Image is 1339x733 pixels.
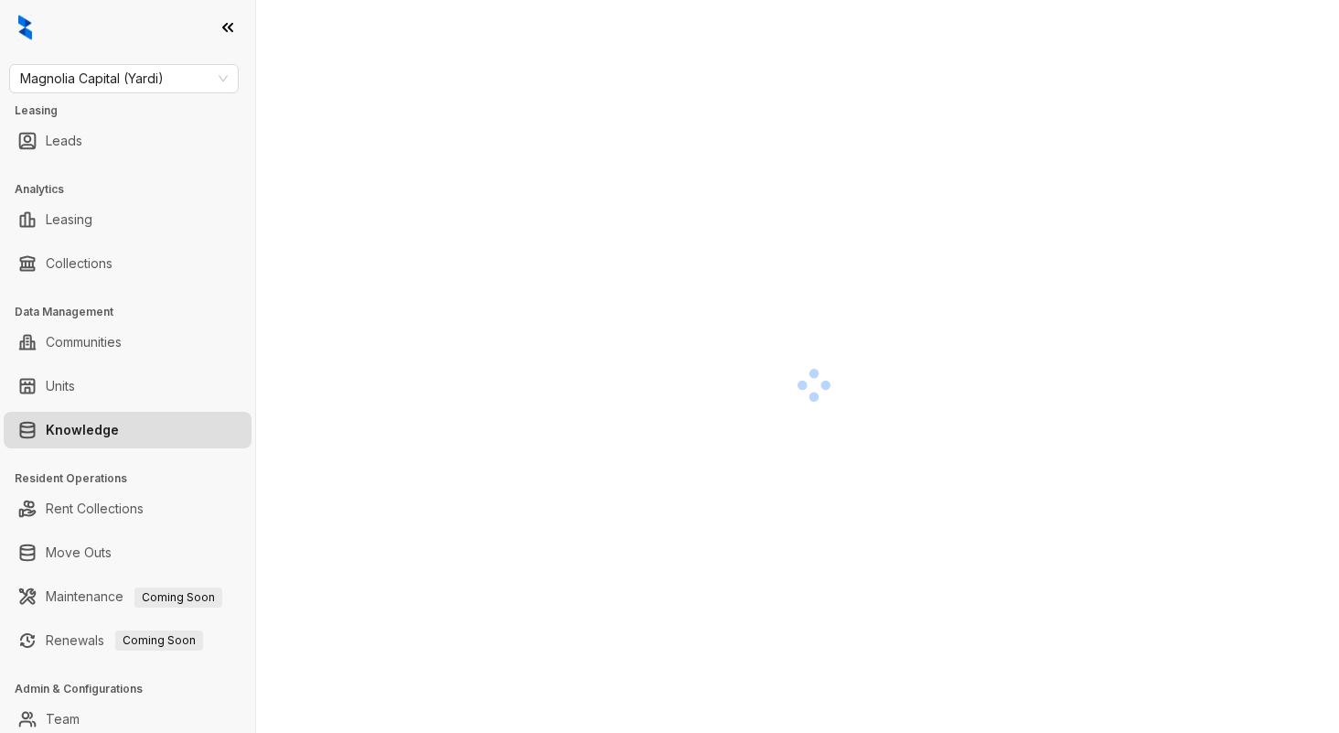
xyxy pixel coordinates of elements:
[20,65,228,92] span: Magnolia Capital (Yardi)
[4,324,252,361] li: Communities
[134,587,222,608] span: Coming Soon
[46,324,122,361] a: Communities
[4,201,252,238] li: Leasing
[15,470,255,487] h3: Resident Operations
[15,304,255,320] h3: Data Management
[46,622,203,659] a: RenewalsComing Soon
[15,681,255,697] h3: Admin & Configurations
[4,245,252,282] li: Collections
[4,622,252,659] li: Renewals
[115,631,203,651] span: Coming Soon
[15,102,255,119] h3: Leasing
[15,181,255,198] h3: Analytics
[4,578,252,615] li: Maintenance
[46,245,112,282] a: Collections
[4,490,252,527] li: Rent Collections
[46,201,92,238] a: Leasing
[46,123,82,159] a: Leads
[4,534,252,571] li: Move Outs
[46,534,112,571] a: Move Outs
[46,368,75,404] a: Units
[46,490,144,527] a: Rent Collections
[4,412,252,448] li: Knowledge
[4,368,252,404] li: Units
[4,123,252,159] li: Leads
[46,412,119,448] a: Knowledge
[18,15,32,40] img: logo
